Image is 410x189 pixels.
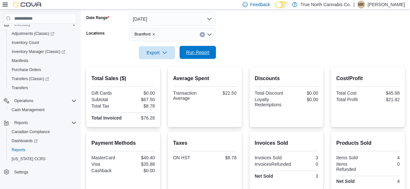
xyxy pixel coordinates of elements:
[9,75,52,83] a: Transfers (Classic)
[124,103,155,109] div: $8.78
[91,97,122,102] div: Subtotal
[91,90,122,96] div: Gift Cards
[9,155,76,163] span: Washington CCRS
[357,1,365,8] div: Melanie Kowalski
[300,1,351,8] p: True North Cannabis Co.
[287,173,318,179] div: 3
[287,155,318,160] div: 3
[255,90,285,96] div: Total Discount
[9,57,31,65] a: Manifests
[207,32,212,37] button: Open list of options
[255,139,318,147] h2: Invoices Sold
[9,75,76,83] span: Transfers (Classic)
[9,137,40,145] a: Dashboards
[12,58,28,63] span: Manifests
[143,46,171,59] span: Export
[86,31,105,36] label: Locations
[6,154,79,163] button: [US_STATE] CCRS
[206,90,237,96] div: $22.50
[14,170,28,175] span: Settings
[91,75,155,82] h2: Total Sales ($)
[336,97,367,102] div: Total Profit
[9,48,68,56] a: Inventory Manager (Classic)
[275,1,289,8] input: Dark Mode
[287,90,318,96] div: $0.00
[12,67,41,72] span: Purchase Orders
[14,98,33,103] span: Operations
[294,162,318,167] div: 0
[6,145,79,154] button: Reports
[353,1,355,8] p: |
[6,56,79,65] button: Manifests
[6,38,79,47] button: Inventory Count
[255,173,273,179] strong: Net Sold
[206,155,237,160] div: $8.78
[12,156,45,162] span: [US_STATE] CCRS
[6,29,79,38] a: Adjustments (Classic)
[9,66,44,74] a: Purchase Orders
[12,107,44,112] span: Cash Management
[12,85,28,90] span: Transfers
[369,179,400,184] div: 4
[9,128,76,136] span: Canadian Compliance
[9,128,53,136] a: Canadian Compliance
[91,168,122,173] div: Cashback
[91,115,122,121] strong: Total Invoiced
[9,155,48,163] a: [US_STATE] CCRS
[124,162,155,167] div: $35.88
[14,120,28,125] span: Reports
[9,106,47,114] a: Cash Management
[139,46,175,59] button: Export
[336,75,400,82] h2: Cost/Profit
[12,49,65,54] span: Inventory Manager (Classic)
[86,15,109,20] label: Date Range
[9,146,76,154] span: Reports
[255,162,291,167] div: InvoicesRefunded
[9,57,76,65] span: Manifests
[13,1,42,8] img: Cova
[336,155,367,160] div: Items Sold
[255,155,285,160] div: Invoices Sold
[152,32,156,36] button: Remove Brantford from selection in this group
[124,168,155,173] div: $0.00
[336,90,367,96] div: Total Cost
[287,97,318,102] div: $0.00
[173,139,237,147] h2: Taxes
[9,137,76,145] span: Dashboards
[124,115,155,121] div: $76.28
[336,179,355,184] strong: Net Sold
[12,168,31,176] a: Settings
[369,90,400,96] div: $45.68
[124,155,155,160] div: $40.40
[12,129,50,134] span: Canadian Compliance
[255,97,285,107] div: Loyalty Redemptions
[6,136,79,145] a: Dashboards
[12,97,36,105] button: Operations
[173,155,204,160] div: ON HST
[369,97,400,102] div: $21.82
[9,146,28,154] a: Reports
[12,76,49,81] span: Transfers (Classic)
[9,106,76,114] span: Cash Management
[124,90,155,96] div: $0.00
[368,1,405,8] p: [PERSON_NAME]
[6,127,79,136] button: Canadian Compliance
[200,32,205,37] button: Clear input
[12,119,76,127] span: Reports
[12,138,38,143] span: Dashboards
[9,30,57,37] a: Adjustments (Classic)
[9,39,76,47] span: Inventory Count
[6,65,79,74] button: Purchase Orders
[6,47,79,56] a: Inventory Manager (Classic)
[9,66,76,74] span: Purchase Orders
[12,119,30,127] button: Reports
[12,31,54,36] span: Adjustments (Classic)
[250,1,270,8] span: Feedback
[129,13,216,26] button: [DATE]
[1,118,79,127] button: Reports
[186,49,209,56] span: Run Report
[9,30,76,37] span: Adjustments (Classic)
[1,167,79,177] button: Settings
[6,105,79,114] button: Cash Management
